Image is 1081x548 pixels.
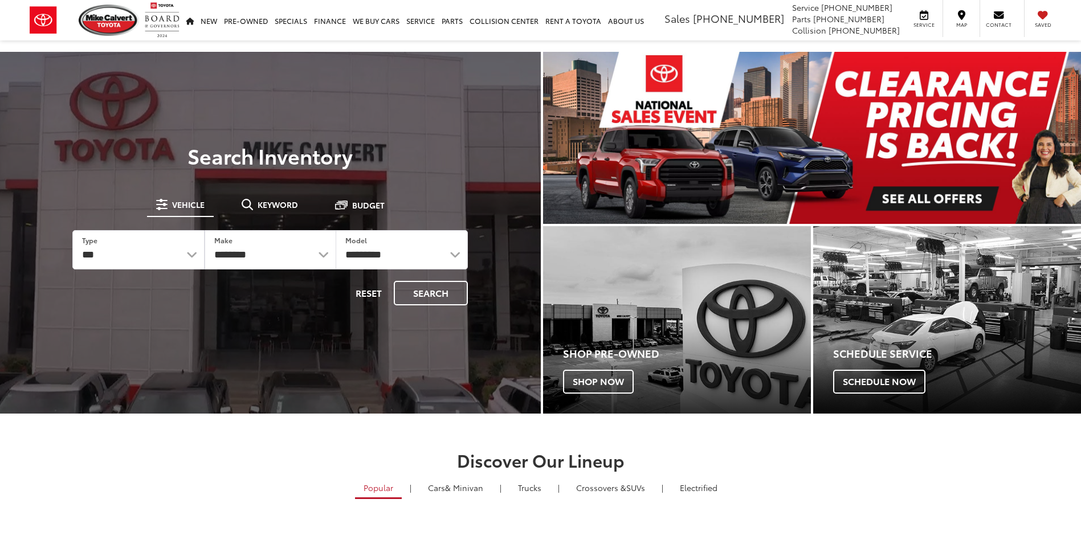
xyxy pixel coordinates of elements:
[813,226,1081,414] a: Schedule Service Schedule Now
[139,451,943,469] h2: Discover Our Lineup
[355,478,402,499] a: Popular
[792,2,819,13] span: Service
[833,348,1081,359] h4: Schedule Service
[258,201,298,208] span: Keyword
[419,478,492,497] a: Cars
[497,482,504,493] li: |
[172,201,205,208] span: Vehicle
[555,482,562,493] li: |
[576,482,626,493] span: Crossovers &
[1030,21,1055,28] span: Saved
[659,482,666,493] li: |
[563,348,811,359] h4: Shop Pre-Owned
[693,11,784,26] span: [PHONE_NUMBER]
[986,21,1011,28] span: Contact
[792,24,826,36] span: Collision
[79,5,139,36] img: Mike Calvert Toyota
[543,226,811,414] a: Shop Pre-Owned Shop Now
[821,2,892,13] span: [PHONE_NUMBER]
[394,281,468,305] button: Search
[563,370,634,394] span: Shop Now
[664,11,690,26] span: Sales
[949,21,974,28] span: Map
[813,226,1081,414] div: Toyota
[543,226,811,414] div: Toyota
[445,482,483,493] span: & Minivan
[792,13,811,24] span: Parts
[829,24,900,36] span: [PHONE_NUMBER]
[214,235,232,245] label: Make
[352,201,385,209] span: Budget
[813,13,884,24] span: [PHONE_NUMBER]
[671,478,726,497] a: Electrified
[407,482,414,493] li: |
[345,235,367,245] label: Model
[48,144,493,167] h3: Search Inventory
[568,478,654,497] a: SUVs
[509,478,550,497] a: Trucks
[911,21,937,28] span: Service
[833,370,925,394] span: Schedule Now
[82,235,97,245] label: Type
[346,281,391,305] button: Reset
